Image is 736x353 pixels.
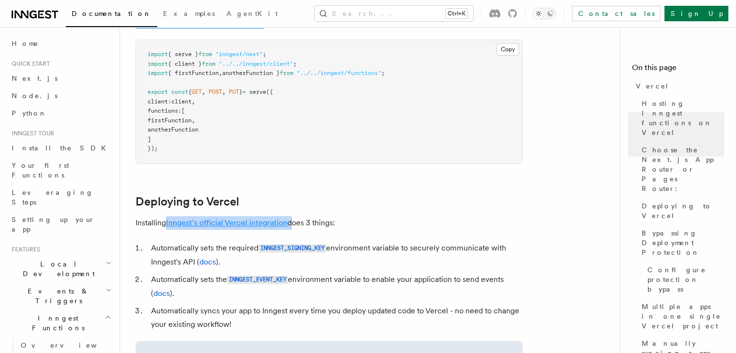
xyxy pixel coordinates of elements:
a: Your first Functions [8,157,114,184]
button: Search...Ctrl+K [315,6,473,21]
a: INNGEST_EVENT_KEY [227,275,288,284]
a: Hosting Inngest functions on Vercel [638,95,724,141]
span: Examples [163,10,215,17]
a: Documentation [66,3,157,27]
button: Events & Triggers [8,282,114,309]
a: Vercel [632,77,724,95]
span: Node.js [12,92,58,100]
span: Your first Functions [12,162,69,179]
button: Inngest Functions [8,309,114,337]
span: anotherFunction } [222,70,280,76]
span: [ [181,107,185,114]
span: AgentKit [226,10,278,17]
span: Next.js [12,74,58,82]
a: Bypassing Deployment Protection [638,224,724,261]
a: Node.js [8,87,114,104]
span: }); [148,145,158,152]
span: Leveraging Steps [12,189,93,206]
button: Local Development [8,255,114,282]
span: from [280,70,293,76]
a: Next.js [8,70,114,87]
span: ; [263,51,266,58]
span: ; [381,70,385,76]
li: Automatically sets the required environment variable to securely communicate with Inngest's API ( ). [148,241,523,269]
span: Inngest tour [8,130,54,137]
span: , [219,70,222,76]
span: serve [249,88,266,95]
span: ; [293,60,297,67]
button: Copy [496,43,519,56]
span: const [171,88,188,95]
span: , [222,88,225,95]
a: Python [8,104,114,122]
span: functions [148,107,178,114]
span: { serve } [168,51,198,58]
span: Choose the Next.js App Router or Pages Router: [642,145,724,193]
span: "inngest/next" [215,51,263,58]
span: : [178,107,181,114]
a: Configure protection bypass [644,261,724,298]
span: Deploying to Vercel [642,201,724,221]
code: INNGEST_EVENT_KEY [227,276,288,284]
span: = [242,88,246,95]
span: import [148,51,168,58]
span: Home [12,39,39,48]
span: , [202,88,205,95]
a: Setting up your app [8,211,114,238]
span: Hosting Inngest functions on Vercel [642,99,724,137]
a: docs [199,257,216,266]
li: Automatically syncs your app to Inngest every time you deploy updated code to Vercel - no need to... [148,304,523,331]
p: Installing does 3 things: [135,216,523,230]
span: : [168,98,171,105]
span: Multiple apps in one single Vercel project [642,302,724,331]
a: Deploying to Vercel [135,195,239,208]
span: { [188,88,192,95]
li: Automatically sets the environment variable to enable your application to send events ( ). [148,273,523,300]
span: "../../inngest/client" [219,60,293,67]
span: ] [148,136,151,143]
span: , [192,117,195,124]
span: Configure protection bypass [647,265,724,294]
span: client [171,98,192,105]
span: Setting up your app [12,216,95,233]
a: Multiple apps in one single Vercel project [638,298,724,335]
a: Leveraging Steps [8,184,114,211]
span: Documentation [72,10,151,17]
a: INNGEST_SIGNING_KEY [258,243,326,252]
span: POST [209,88,222,95]
a: Choose the Next.js App Router or Pages Router: [638,141,724,197]
span: Features [8,246,40,253]
span: } [239,88,242,95]
span: import [148,60,168,67]
span: , [192,98,195,105]
span: Local Development [8,259,105,279]
span: Bypassing Deployment Protection [642,228,724,257]
code: INNGEST_SIGNING_KEY [258,244,326,252]
button: Toggle dark mode [533,8,556,19]
span: PUT [229,88,239,95]
span: Quick start [8,60,50,68]
a: Examples [157,3,221,26]
span: Vercel [636,81,669,91]
span: Events & Triggers [8,286,105,306]
a: docs [153,289,170,298]
span: from [198,51,212,58]
span: import [148,70,168,76]
a: Deploying to Vercel [638,197,724,224]
span: firstFunction [148,117,192,124]
span: { client } [168,60,202,67]
a: Sign Up [664,6,728,21]
span: Inngest Functions [8,313,105,333]
kbd: Ctrl+K [446,9,467,18]
span: client [148,98,168,105]
span: export [148,88,168,95]
span: { firstFunction [168,70,219,76]
a: Install the SDK [8,139,114,157]
span: GET [192,88,202,95]
span: ({ [266,88,273,95]
span: from [202,60,215,67]
span: Install the SDK [12,144,112,152]
h4: On this page [632,62,724,77]
a: AgentKit [221,3,284,26]
span: "../../inngest/functions" [297,70,381,76]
